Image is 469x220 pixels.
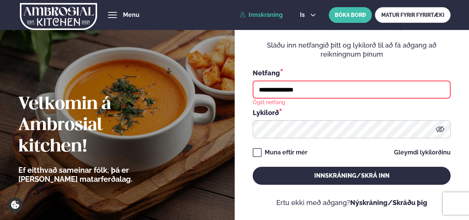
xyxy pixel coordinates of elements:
p: Sláðu inn netfangið þitt og lykilorð til að fá aðgang að reikningnum þínum [253,41,451,59]
img: logo [20,1,97,32]
p: Ef eitthvað sameinar fólk, þá er [PERSON_NAME] matarferðalag. [18,166,174,184]
a: Gleymdi lykilorðinu [394,150,451,156]
p: Ertu ekki með aðgang? [253,198,451,207]
a: Cookie settings [7,197,23,213]
div: Lykilorð [253,108,451,117]
span: is [300,12,307,18]
div: Ógilt netfang [253,99,285,105]
h2: Velkomin á Ambrosial kitchen! [18,94,174,157]
a: Innskráning [240,12,283,18]
a: Nýskráning/Skráðu þig [350,199,427,207]
div: Netfang [253,68,451,78]
button: hamburger [108,10,117,19]
button: is [294,12,322,18]
button: Innskráning/Skrá inn [253,167,451,185]
button: BÓKA BORÐ [329,7,372,23]
a: MATUR FYRIR FYRIRTÆKI [375,7,451,23]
